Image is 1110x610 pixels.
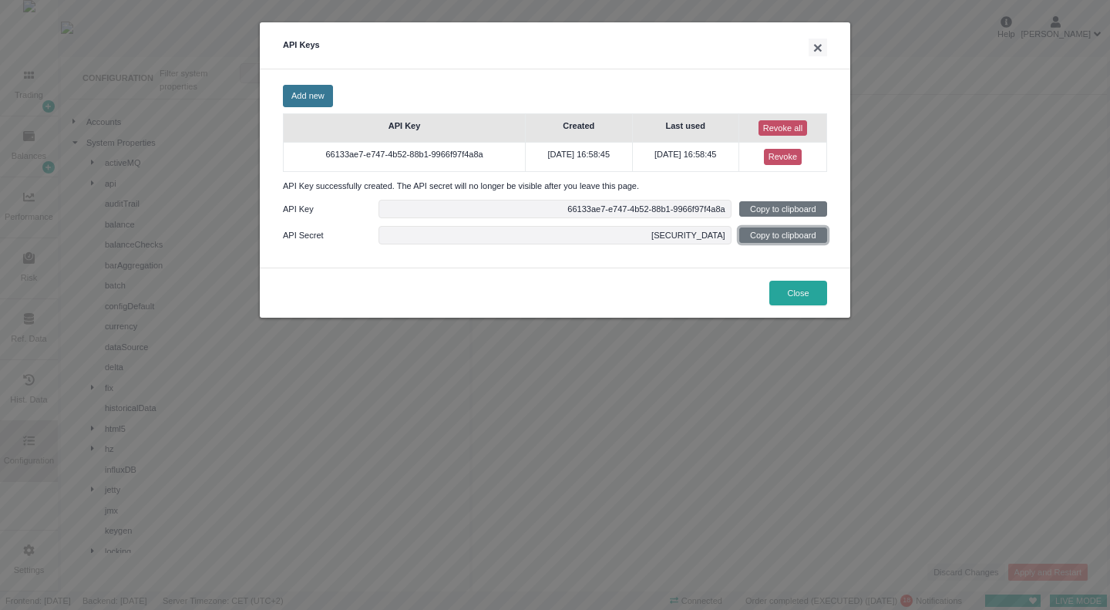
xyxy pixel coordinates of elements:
th: Created [526,113,632,143]
span: API Key successfully created. The API secret will no longer be visible after you leave this page. [283,180,827,193]
button: Revoke all [758,120,807,136]
button: Copy to clipboard [739,227,827,244]
th: Last used [632,113,738,143]
button: × [809,39,827,56]
button: Revoke [764,149,802,165]
span: API Secret [283,229,371,242]
button: Add new [283,85,333,107]
span: API Key [283,203,371,216]
button: Close [769,281,827,305]
td: [DATE] 16:58:45 [526,143,632,172]
h5: API Keys [283,39,827,56]
td: [DATE] 16:58:45 [632,143,738,172]
td: 66133ae7-e747-4b52-88b1-9966f97f4a8a [284,143,526,172]
button: Copy to clipboard [739,201,827,217]
th: API Key [284,113,526,143]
